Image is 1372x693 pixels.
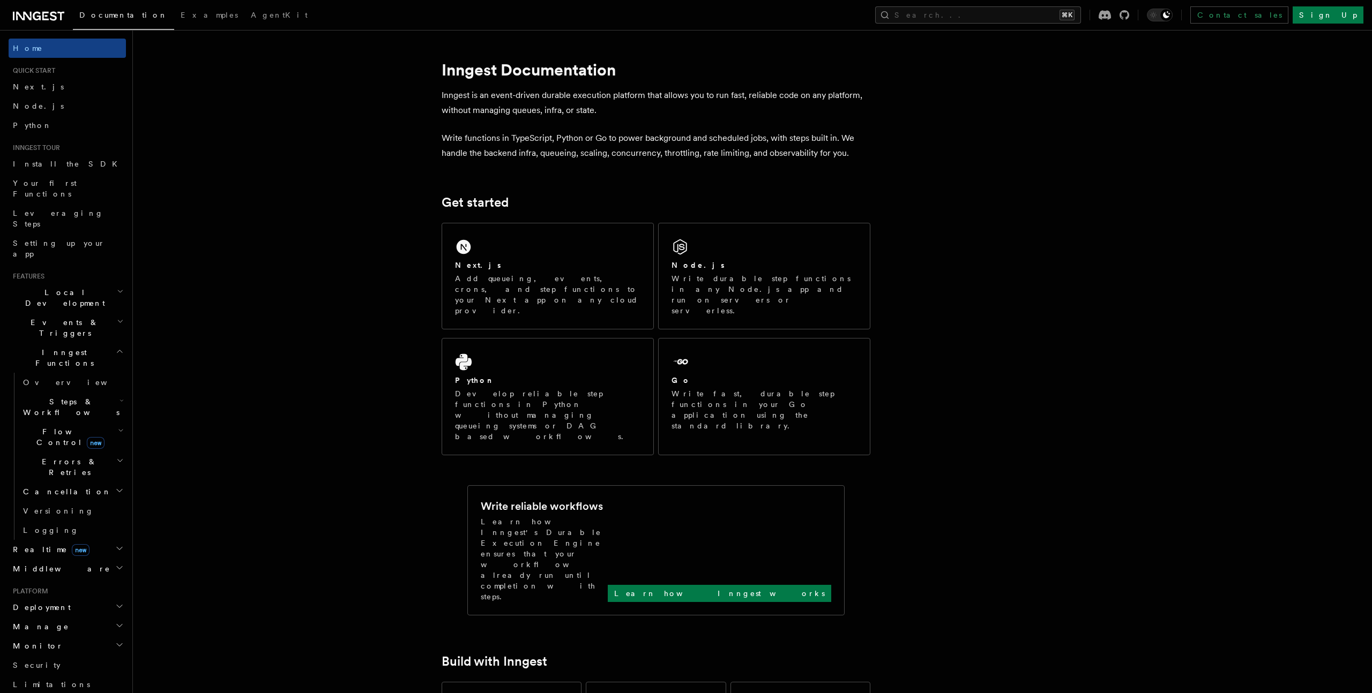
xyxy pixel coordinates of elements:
[13,179,77,198] span: Your first Functions
[174,3,244,29] a: Examples
[23,507,94,515] span: Versioning
[1293,6,1363,24] a: Sign Up
[13,43,43,54] span: Home
[481,499,603,514] h2: Write reliable workflows
[9,563,110,574] span: Middleware
[9,636,126,656] button: Monitor
[9,77,126,96] a: Next.js
[672,260,725,270] h2: Node.js
[9,313,126,343] button: Events & Triggers
[13,102,64,110] span: Node.js
[672,388,857,431] p: Write fast, durable step functions in your Go application using the standard library.
[13,82,64,91] span: Next.js
[9,154,126,174] a: Install the SDK
[658,338,870,455] a: GoWrite fast, durable step functions in your Go application using the standard library.
[9,602,71,613] span: Deployment
[9,204,126,233] a: Leveraging Steps
[19,396,120,418] span: Steps & Workflows
[72,544,90,556] span: new
[19,422,126,452] button: Flow Controlnew
[19,482,126,501] button: Cancellation
[9,317,117,338] span: Events & Triggers
[9,283,126,313] button: Local Development
[442,223,654,329] a: Next.jsAdd queueing, events, crons, and step functions to your Next app on any cloud provider.
[455,388,640,442] p: Develop reliable step functions in Python without managing queueing systems or DAG based workflows.
[19,392,126,422] button: Steps & Workflows
[1060,10,1075,20] kbd: ⌘K
[9,343,126,373] button: Inngest Functions
[442,195,509,210] a: Get started
[9,96,126,116] a: Node.js
[442,131,870,161] p: Write functions in TypeScript, Python or Go to power background and scheduled jobs, with steps bu...
[9,617,126,636] button: Manage
[13,160,124,168] span: Install the SDK
[19,501,126,521] a: Versioning
[442,338,654,455] a: PythonDevelop reliable step functions in Python without managing queueing systems or DAG based wo...
[9,598,126,617] button: Deployment
[455,260,501,270] h2: Next.js
[9,587,48,596] span: Platform
[672,273,857,316] p: Write durable step functions in any Node.js app and run on servers or serverless.
[875,6,1081,24] button: Search...⌘K
[9,174,126,204] a: Your first Functions
[251,11,308,19] span: AgentKit
[455,273,640,316] p: Add queueing, events, crons, and step functions to your Next app on any cloud provider.
[481,516,608,602] p: Learn how Inngest's Durable Execution Engine ensures that your workflow already run until complet...
[23,526,79,534] span: Logging
[9,272,44,281] span: Features
[9,287,117,308] span: Local Development
[1147,9,1173,21] button: Toggle dark mode
[9,373,126,540] div: Inngest Functions
[672,375,691,386] h2: Go
[181,11,238,19] span: Examples
[19,452,126,482] button: Errors & Retries
[9,116,126,135] a: Python
[9,641,63,651] span: Monitor
[13,209,103,228] span: Leveraging Steps
[19,521,126,540] a: Logging
[13,239,105,258] span: Setting up your app
[9,621,69,632] span: Manage
[13,661,61,669] span: Security
[244,3,314,29] a: AgentKit
[19,486,111,497] span: Cancellation
[23,378,133,387] span: Overview
[1190,6,1288,24] a: Contact sales
[455,375,495,386] h2: Python
[9,656,126,675] a: Security
[19,426,118,448] span: Flow Control
[442,60,870,79] h1: Inngest Documentation
[9,144,60,152] span: Inngest tour
[9,347,116,368] span: Inngest Functions
[13,680,90,689] span: Limitations
[79,11,168,19] span: Documentation
[13,121,52,130] span: Python
[9,233,126,263] a: Setting up your app
[9,39,126,58] a: Home
[442,654,547,669] a: Build with Inngest
[9,544,90,555] span: Realtime
[73,3,174,30] a: Documentation
[9,559,126,578] button: Middleware
[19,373,126,392] a: Overview
[19,456,116,478] span: Errors & Retries
[87,437,105,449] span: new
[614,588,825,599] p: Learn how Inngest works
[608,585,831,602] a: Learn how Inngest works
[658,223,870,329] a: Node.jsWrite durable step functions in any Node.js app and run on servers or serverless.
[442,88,870,118] p: Inngest is an event-driven durable execution platform that allows you to run fast, reliable code ...
[9,540,126,559] button: Realtimenew
[9,66,55,75] span: Quick start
